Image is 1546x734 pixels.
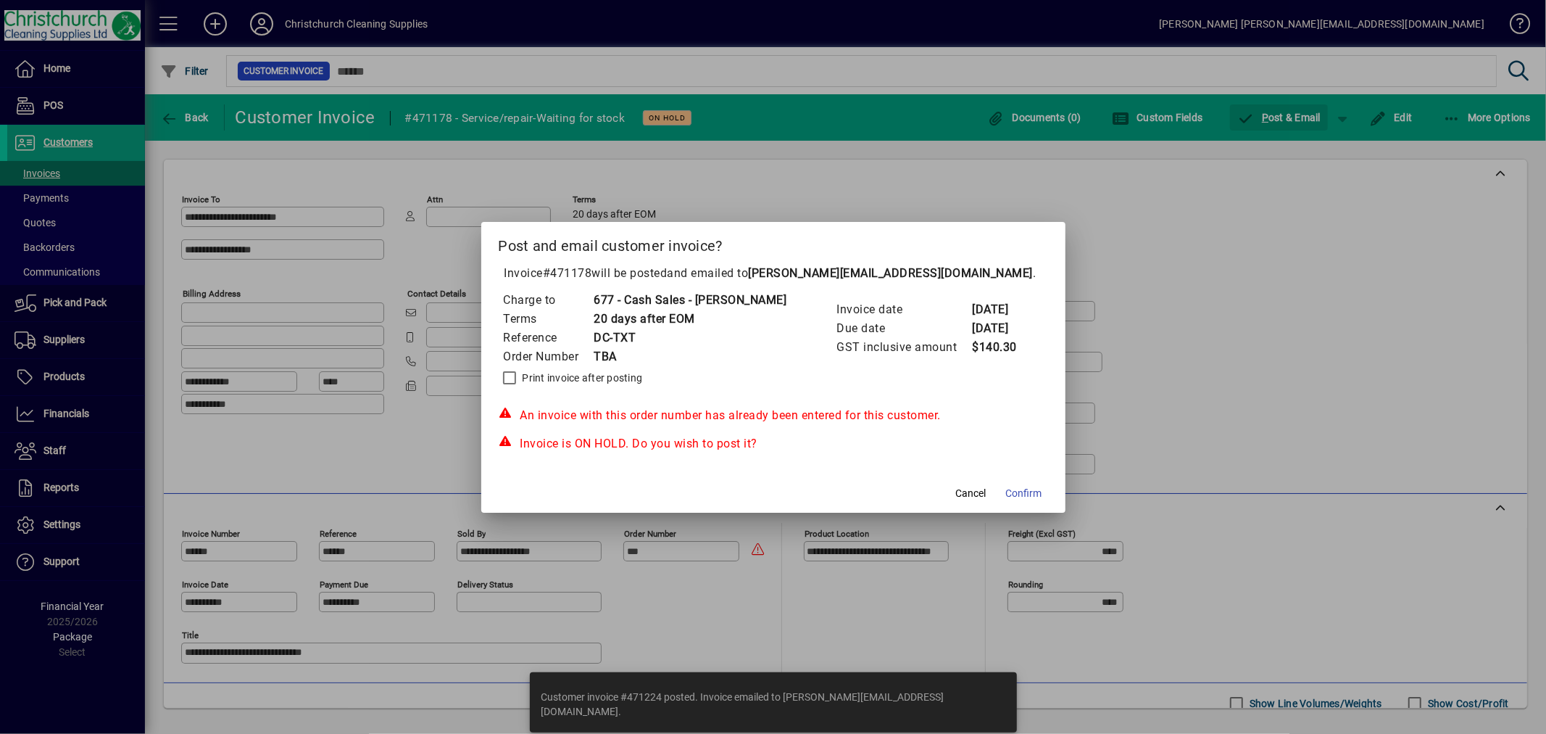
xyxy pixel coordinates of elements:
[499,435,1048,453] div: Invoice is ON HOLD. Do you wish to post it?
[668,266,1034,280] span: and emailed to
[956,486,986,501] span: Cancel
[543,266,592,280] span: #471178
[836,300,972,319] td: Invoice date
[594,329,787,347] td: DC-TXT
[503,347,594,366] td: Order Number
[594,347,787,366] td: TBA
[594,310,787,329] td: 20 days after EOM
[499,265,1048,282] p: Invoice will be posted .
[749,266,1034,280] b: [PERSON_NAME][EMAIL_ADDRESS][DOMAIN_NAME]
[499,407,1048,424] div: An invoice with this order number has already been entered for this customer.
[503,329,594,347] td: Reference
[972,319,1030,338] td: [DATE]
[836,319,972,338] td: Due date
[1006,486,1042,501] span: Confirm
[520,371,643,385] label: Print invoice after posting
[972,300,1030,319] td: [DATE]
[1000,481,1048,507] button: Confirm
[948,481,994,507] button: Cancel
[836,338,972,357] td: GST inclusive amount
[503,310,594,329] td: Terms
[503,291,594,310] td: Charge to
[594,291,787,310] td: 677 - Cash Sales - [PERSON_NAME]
[972,338,1030,357] td: $140.30
[481,222,1065,264] h2: Post and email customer invoice?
